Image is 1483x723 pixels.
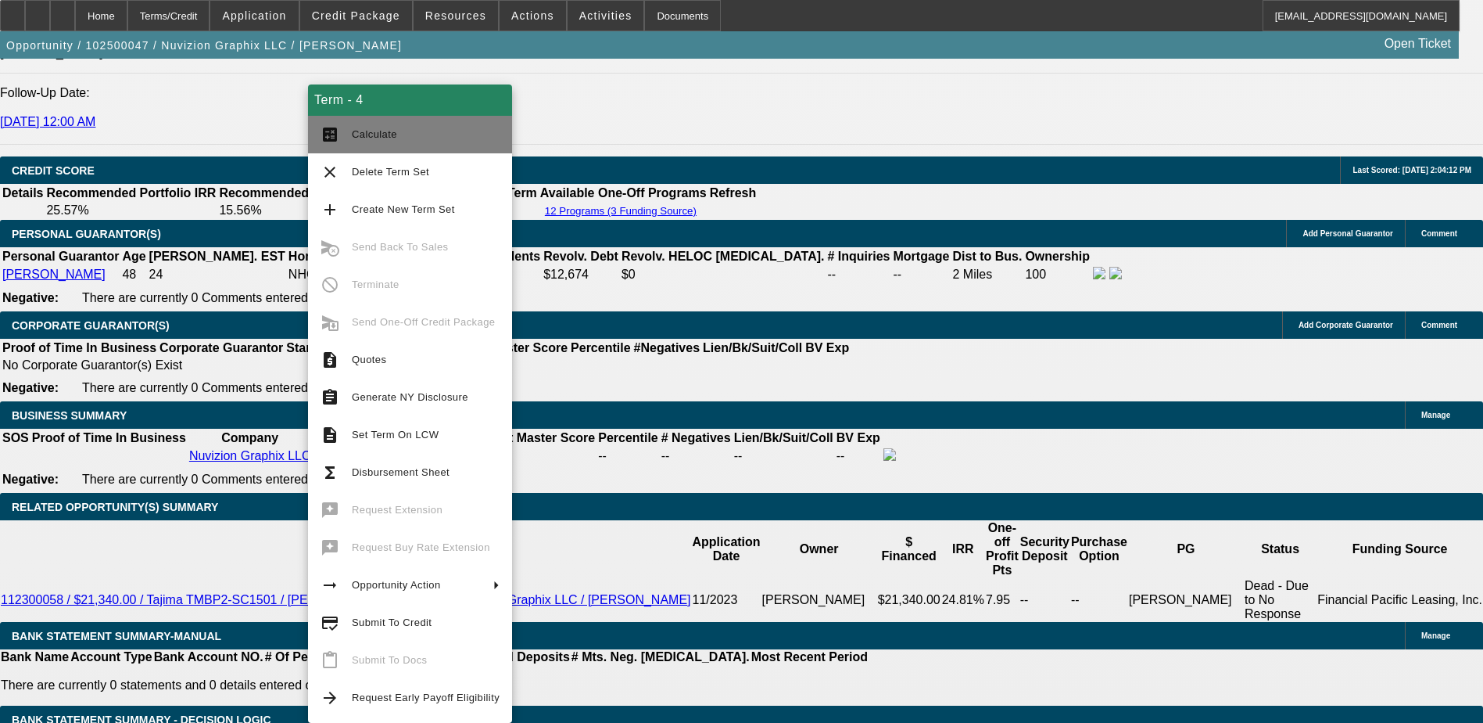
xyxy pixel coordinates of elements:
b: Negative: [2,291,59,304]
b: [PERSON_NAME]. EST [149,250,285,263]
b: Company [221,431,278,444]
td: 24 [149,266,286,283]
span: Calculate [352,128,397,140]
b: Incidents [485,250,540,263]
span: Disbursement Sheet [352,466,450,478]
button: 12 Programs (3 Funding Source) [540,204,701,218]
mat-icon: calculate [321,125,339,144]
span: Activities [579,9,632,22]
mat-icon: credit_score [321,613,339,632]
th: Account Type [70,649,153,665]
th: Recommended One Off IRR [218,185,384,201]
button: Credit Package [300,1,412,31]
b: Revolv. HELOC [MEDICAL_DATA]. [621,250,825,263]
th: Bank Account NO. [153,649,264,665]
a: 112300058 / $21,340.00 / Tajima TMBP2-SC1501 / [PERSON_NAME] Solutions / Nuvizion Graphix LLC / [... [1,593,691,606]
td: -- [1070,578,1128,622]
mat-icon: add [321,200,339,219]
span: Resources [425,9,486,22]
span: Manage [1421,631,1450,640]
th: Purchase Option [1070,520,1128,578]
span: Comment [1421,229,1457,238]
th: PG [1128,520,1244,578]
td: $21,340.00 [877,578,941,622]
mat-icon: description [321,426,339,444]
th: Funding Source [1316,520,1483,578]
th: Proof of Time In Business [2,340,157,356]
img: linkedin-icon.png [1109,267,1122,279]
b: BV Exp [836,431,880,444]
th: Owner [761,520,877,578]
th: Application Date [692,520,761,578]
mat-icon: functions [321,463,339,482]
span: There are currently 0 Comments entered on this opportunity [82,473,414,486]
mat-icon: request_quote [321,351,339,369]
span: Delete Term Set [352,166,429,178]
span: RELATED OPPORTUNITY(S) SUMMARY [12,501,218,513]
mat-icon: arrow_forward [321,689,339,707]
span: Set Term On LCW [352,429,439,441]
th: IRR [941,520,985,578]
span: CORPORATE GUARANTOR(S) [12,319,170,332]
th: One-off Profit Pts [985,520,1019,578]
b: Lien/Bk/Suit/Coll [734,431,833,444]
b: Negative: [2,381,59,394]
b: Percentile [571,341,630,354]
td: 7.95 [985,578,1019,622]
b: Negative: [2,473,59,486]
span: Opportunity Action [352,579,441,591]
div: -- [472,449,595,463]
th: SOS [2,430,30,446]
th: Refresh [709,185,758,201]
b: Ownership [1025,250,1090,263]
th: Most Recent Period [750,649,869,665]
td: NHO [288,266,403,283]
b: Start [286,341,314,354]
td: $12,674 [543,266,619,283]
button: Actions [500,1,566,31]
a: [PERSON_NAME] [2,268,106,281]
span: Submit To Credit [352,617,432,628]
button: Application [210,1,298,31]
b: Age [122,250,145,263]
b: Dist to Bus. [953,250,1023,263]
td: -- [733,448,834,465]
th: Security Deposit [1019,520,1070,578]
td: -- [826,266,890,283]
div: Term - 4 [308,85,512,116]
span: Application [222,9,286,22]
b: Paynet Master Score [472,431,595,444]
span: Add Personal Guarantor [1302,229,1393,238]
td: 15.56% [218,203,384,218]
span: Comment [1421,321,1457,329]
span: BUSINESS SUMMARY [12,409,127,422]
th: Status [1244,520,1316,578]
mat-icon: clear [321,163,339,182]
span: PERSONAL GUARANTOR(S) [12,228,161,240]
p: There are currently 0 statements and 0 details entered on this opportunity [1,678,868,692]
b: Lien/Bk/Suit/Coll [703,341,802,354]
th: Details [2,185,44,201]
td: 11/2023 [692,578,761,622]
span: Manage [1421,411,1450,419]
span: Actions [511,9,554,22]
a: Nuvizion Graphix LLC [189,449,311,462]
span: Last Scored: [DATE] 2:04:12 PM [1352,166,1471,174]
img: facebook-icon.png [1093,267,1105,279]
span: Opportunity / 102500047 / Nuvizion Graphix LLC / [PERSON_NAME] [6,39,402,52]
td: No Corporate Guarantor(s) Exist [2,358,856,373]
b: Mortgage [894,250,950,263]
b: BV Exp [805,341,849,354]
div: -- [598,449,657,463]
span: CREDIT SCORE [12,164,95,177]
th: $ Financed [877,520,941,578]
b: # Inquiries [827,250,890,263]
button: Activities [568,1,644,31]
b: Percentile [598,431,657,444]
th: Recommended Portfolio IRR [45,185,217,201]
div: -- [661,449,731,463]
span: Generate NY Disclosure [352,391,468,403]
b: # Negatives [661,431,731,444]
span: Quotes [352,354,386,365]
td: -- [836,448,881,465]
